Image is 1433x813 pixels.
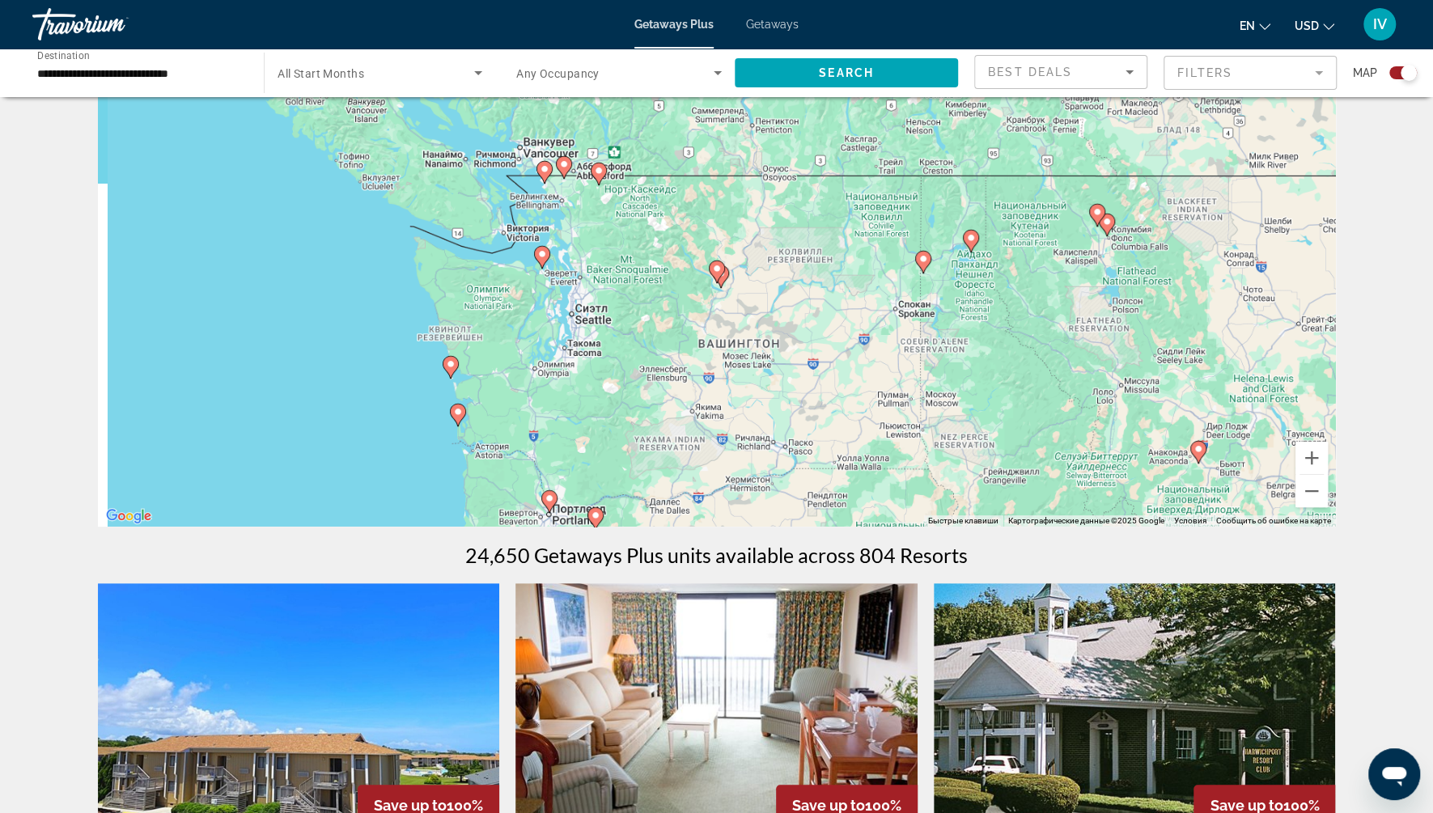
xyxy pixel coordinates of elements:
mat-select: Sort by [988,62,1134,82]
iframe: Кнопка запуска окна обмена сообщениями [1368,748,1420,800]
a: Открыть эту область в Google Картах (в новом окне) [102,506,155,527]
a: Travorium [32,3,194,45]
span: Картографические данные ©2025 Google [1008,516,1164,525]
a: Условия (ссылка откроется в новой вкладке) [1174,516,1206,525]
span: All Start Months [278,67,364,80]
a: Getaways [746,18,799,31]
button: Change language [1240,14,1270,37]
a: Сообщить об ошибке на карте [1216,516,1331,525]
span: IV [1373,16,1387,32]
span: Destination [37,49,90,61]
span: en [1240,19,1255,32]
button: User Menu [1359,7,1401,41]
button: Filter [1164,55,1337,91]
h1: 24,650 Getaways Plus units available across 804 Resorts [465,543,968,567]
button: Увеличить [1295,442,1328,474]
button: Уменьшить [1295,475,1328,507]
span: Map [1353,61,1377,84]
button: Быстрые клавиши [928,515,998,527]
button: Change currency [1295,14,1334,37]
img: Google [102,506,155,527]
span: USD [1295,19,1319,32]
button: Search [735,58,958,87]
span: Search [819,66,874,79]
a: Getaways Plus [634,18,714,31]
span: Any Occupancy [516,67,600,80]
span: Best Deals [988,66,1072,78]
